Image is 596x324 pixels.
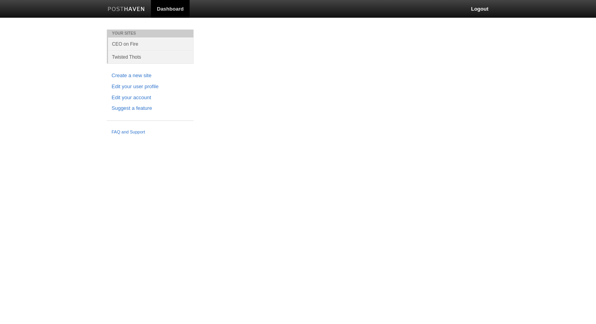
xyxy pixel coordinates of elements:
[112,104,189,113] a: Suggest a feature
[108,37,194,50] a: CEO on Fire
[108,50,194,63] a: Twisted Thots
[112,83,189,91] a: Edit your user profile
[112,72,189,80] a: Create a new site
[107,30,194,37] li: Your Sites
[112,94,189,102] a: Edit your account
[108,7,145,13] img: Posthaven-bar
[112,129,189,136] a: FAQ and Support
